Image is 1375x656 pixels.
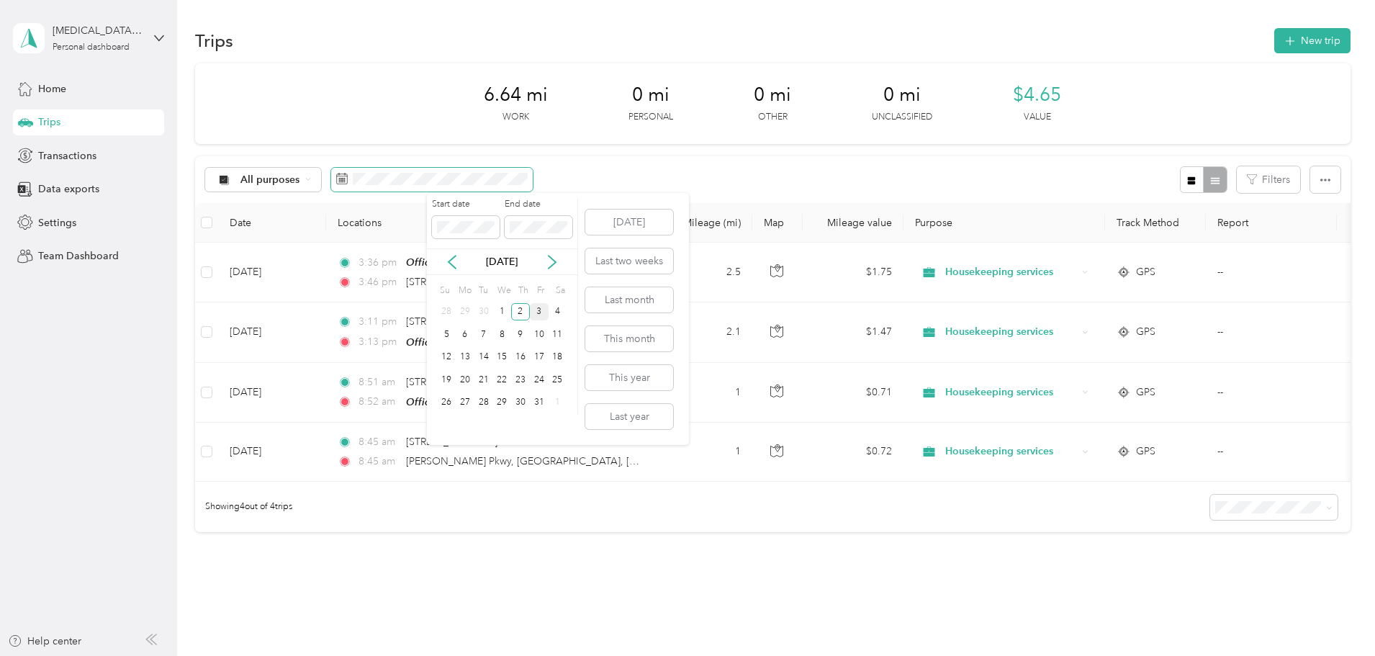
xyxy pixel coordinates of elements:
div: 13 [456,349,474,367]
td: $0.71 [803,363,903,423]
th: Report [1206,203,1337,243]
td: 1 [657,423,752,482]
p: Personal [628,111,673,124]
div: 17 [530,349,549,367]
div: 28 [474,394,493,412]
span: [STREET_ADDRESS] [406,436,497,448]
p: Work [502,111,529,124]
span: 8:45 am [359,434,400,450]
th: Date [218,203,326,243]
iframe: Everlance-gr Chat Button Frame [1294,575,1375,656]
td: $0.72 [803,423,903,482]
span: Transactions [38,148,96,163]
div: 24 [530,371,549,389]
td: [DATE] [218,423,326,482]
div: Mo [456,280,472,300]
div: 16 [511,349,530,367]
span: 0 mi [632,84,670,107]
span: 8:51 am [359,374,400,390]
div: Personal dashboard [53,43,130,52]
div: 22 [492,371,511,389]
span: [PERSON_NAME] Pkwy, [GEOGRAPHIC_DATA], [GEOGRAPHIC_DATA] [406,455,730,467]
button: [DATE] [585,210,673,235]
div: 10 [530,325,549,343]
td: 1 [657,363,752,423]
span: 0 mi [754,84,791,107]
span: Office-base (103 MO-7, [GEOGRAPHIC_DATA], [GEOGRAPHIC_DATA], [GEOGRAPHIC_DATA], [US_STATE]) [406,256,895,269]
td: 2.5 [657,243,752,302]
div: 1 [492,303,511,321]
button: Help center [8,634,81,649]
button: This year [585,365,673,390]
button: Last month [585,287,673,313]
span: GPS [1136,264,1155,280]
button: Last year [585,404,673,429]
td: -- [1206,302,1337,362]
div: 30 [474,303,493,321]
span: 3:46 pm [359,274,400,290]
h1: Trips [195,33,233,48]
span: 6.64 mi [484,84,548,107]
span: GPS [1136,324,1155,340]
th: Mileage (mi) [657,203,752,243]
div: Tu [477,280,490,300]
div: 14 [474,349,493,367]
p: [DATE] [472,254,532,269]
td: -- [1206,423,1337,482]
div: 21 [474,371,493,389]
span: Home [38,81,66,96]
div: 26 [437,394,456,412]
div: 9 [511,325,530,343]
button: Last two weeks [585,248,673,274]
label: Start date [432,198,500,211]
div: 27 [456,394,474,412]
td: $1.75 [803,243,903,302]
span: 8:45 am [359,454,400,469]
p: Other [758,111,788,124]
div: 29 [492,394,511,412]
span: Housekeeping services [945,264,1077,280]
label: End date [505,198,572,211]
div: 3 [530,303,549,321]
td: [DATE] [218,302,326,362]
span: GPS [1136,444,1155,459]
div: 30 [511,394,530,412]
div: 19 [437,371,456,389]
div: 11 [549,325,567,343]
div: [MEDICAL_DATA][PERSON_NAME] [53,23,143,38]
span: 0 mi [883,84,921,107]
div: Th [516,280,530,300]
p: Value [1024,111,1051,124]
div: Su [437,280,451,300]
div: 4 [549,303,567,321]
th: Purpose [903,203,1105,243]
span: Data exports [38,181,99,197]
span: 3:36 pm [359,255,400,271]
div: 23 [511,371,530,389]
span: [STREET_ADDRESS] [406,276,497,288]
div: 31 [530,394,549,412]
td: -- [1206,363,1337,423]
th: Locations [326,203,657,243]
span: Housekeeping services [945,324,1077,340]
p: Unclassified [872,111,932,124]
span: [STREET_ADDRESS] [406,376,497,388]
div: 7 [474,325,493,343]
span: 8:52 am [359,394,400,410]
span: Housekeeping services [945,385,1077,400]
div: 20 [456,371,474,389]
div: 15 [492,349,511,367]
div: We [495,280,511,300]
span: Trips [38,114,60,130]
th: Mileage value [803,203,903,243]
td: $1.47 [803,302,903,362]
span: GPS [1136,385,1155,400]
div: 18 [549,349,567,367]
span: Team Dashboard [38,248,119,264]
span: Office-base (103 MO-7, [GEOGRAPHIC_DATA], [GEOGRAPHIC_DATA], [GEOGRAPHIC_DATA], [US_STATE]) [406,336,895,349]
div: 1 [549,394,567,412]
span: 3:13 pm [359,334,400,350]
div: 2 [511,303,530,321]
button: Filters [1237,166,1300,193]
span: Office-base (103 MO-7, [GEOGRAPHIC_DATA], [GEOGRAPHIC_DATA], [GEOGRAPHIC_DATA], [US_STATE]) [406,396,895,408]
